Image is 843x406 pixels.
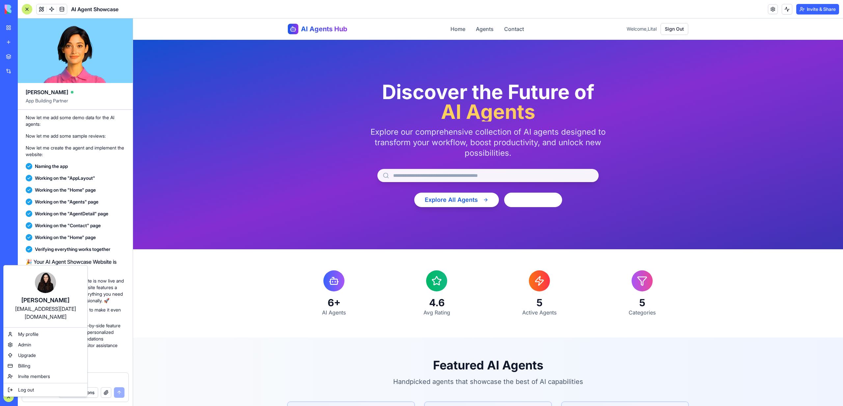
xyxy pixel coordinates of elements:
span: Log out [18,387,34,393]
span: Upgrade [18,352,36,359]
div: Categories [463,290,555,298]
span: AI Agents [155,83,555,103]
div: 6 + [155,278,247,290]
a: Home [317,7,332,14]
span: AI Agents Hub [168,6,214,15]
button: Watch Demo [371,174,429,189]
div: 5 [360,278,452,290]
div: Avg Rating [258,290,350,298]
a: Upgrade [5,350,86,361]
a: Contact [371,7,391,14]
div: 4.6 [258,278,350,290]
button: Sign Out [528,5,555,16]
div: 5 [463,278,555,290]
span: My profile [18,331,39,338]
a: Agents [343,7,361,14]
p: Explore our comprehensive collection of AI agents designed to transform your workflow, boost prod... [229,108,481,140]
span: Admin [18,341,31,348]
div: [EMAIL_ADDRESS][DATE][DOMAIN_NAME] [10,305,81,321]
span: Billing [18,363,30,369]
a: Admin [5,339,86,350]
div: AI Agents [155,290,247,298]
a: [PERSON_NAME][EMAIL_ADDRESS][DATE][DOMAIN_NAME] [5,267,86,326]
div: [PERSON_NAME] [10,296,81,305]
h1: Discover the Future of [155,64,555,103]
div: Active Agents [360,290,452,298]
img: ACg8ocL9ZSycELcLIYJWekc7YMDJjwMVCph4dTZ5zjKmgK27gdEDyKN_=s96-c [35,272,56,293]
span: Welcome, Lital [494,7,524,14]
a: Invite members [5,371,86,382]
a: AI Agents Hub [155,5,214,16]
a: Billing [5,361,86,371]
h2: Featured AI Agents [155,340,555,353]
span: Invite members [18,373,50,380]
a: My profile [5,329,86,339]
button: Explore All Agents [281,174,366,189]
p: Handpicked agents that showcase the best of AI capabilities [244,359,466,368]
